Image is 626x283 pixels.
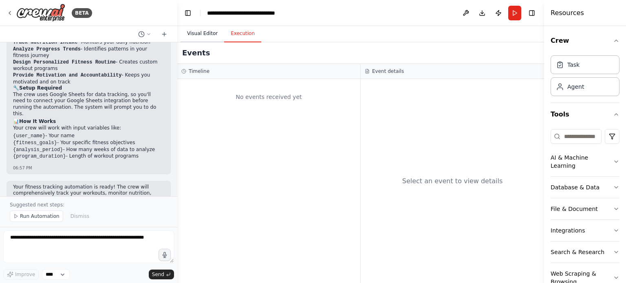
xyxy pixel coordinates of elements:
[207,9,293,17] nav: breadcrumb
[15,271,35,278] span: Improve
[13,184,164,216] p: Your fitness tracking automation is ready! The crew will comprehensively track your workouts, mon...
[152,271,164,278] span: Send
[66,211,93,222] button: Dismiss
[526,7,538,19] button: Hide right sidebar
[13,46,81,52] code: Analyze Progress Trends
[13,147,164,154] li: - How many weeks of data to analyze
[13,46,164,59] li: - Identifies patterns in your fitness journey
[13,133,45,139] code: {user_name}
[567,83,584,91] div: Agent
[372,68,404,75] h3: Event details
[10,202,168,208] p: Suggested next steps:
[149,270,174,279] button: Send
[13,154,66,159] code: {program_duration}
[189,68,209,75] h3: Timeline
[181,83,356,111] div: No events received yet
[13,140,57,146] code: {fitness_goals}
[13,59,164,72] li: - Creates custom workout programs
[551,220,619,241] button: Integrations
[551,241,619,263] button: Search & Research
[16,4,65,22] img: Logo
[551,177,619,198] button: Database & Data
[13,118,164,125] h2: 📊
[71,213,89,219] span: Dismiss
[182,47,210,59] h2: Events
[181,25,224,42] button: Visual Editor
[135,29,154,39] button: Switch to previous chat
[551,198,619,219] button: File & Document
[551,103,619,126] button: Tools
[13,125,164,132] p: Your crew will work with input variables like:
[13,39,164,46] li: - Monitors your daily nutrition
[224,25,261,42] button: Execution
[19,118,56,124] strong: How It Works
[20,213,60,219] span: Run Automation
[13,147,63,153] code: {analysis_period}
[182,7,194,19] button: Hide left sidebar
[567,61,580,69] div: Task
[13,72,164,85] li: - Keeps you motivated and on track
[13,133,164,140] li: - Your name
[13,92,164,117] p: The crew uses Google Sheets for data tracking, so you'll need to connect your Google Sheets integ...
[551,8,584,18] h4: Resources
[551,29,619,52] button: Crew
[13,140,164,147] li: - Your specific fitness objectives
[13,39,77,45] code: Track Nutrition Intake
[158,29,171,39] button: Start a new chat
[13,153,164,160] li: - Length of workout programs
[3,269,39,280] button: Improve
[551,147,619,176] button: AI & Machine Learning
[551,52,619,103] div: Crew
[13,59,116,65] code: Design Personalized Fitness Routine
[402,176,503,186] div: Select an event to view details
[13,165,164,171] div: 06:57 PM
[19,85,62,91] strong: Setup Required
[72,8,92,18] div: BETA
[13,85,164,92] h2: 🔧
[159,249,171,261] button: Click to speak your automation idea
[10,211,63,222] button: Run Automation
[13,72,121,78] code: Provide Motivation and Accountability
